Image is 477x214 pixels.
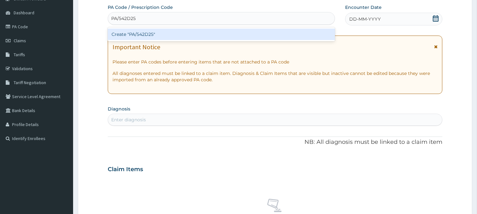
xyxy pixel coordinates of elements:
[108,29,335,40] div: Create "PA/542D25"
[349,16,381,22] span: DD-MM-YYYY
[112,70,438,83] p: All diagnoses entered must be linked to a claim item. Diagnosis & Claim Items that are visible bu...
[112,43,160,50] h1: Important Notice
[14,80,46,85] span: Tariff Negotiation
[108,138,442,146] p: NB: All diagnosis must be linked to a claim item
[345,4,382,10] label: Encounter Date
[14,38,26,43] span: Claims
[108,106,130,112] label: Diagnosis
[112,59,438,65] p: Please enter PA codes before entering items that are not attached to a PA code
[14,10,34,16] span: Dashboard
[108,4,173,10] label: PA Code / Prescription Code
[14,52,25,57] span: Tariffs
[108,166,143,173] h3: Claim Items
[111,117,146,123] div: Enter diagnosis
